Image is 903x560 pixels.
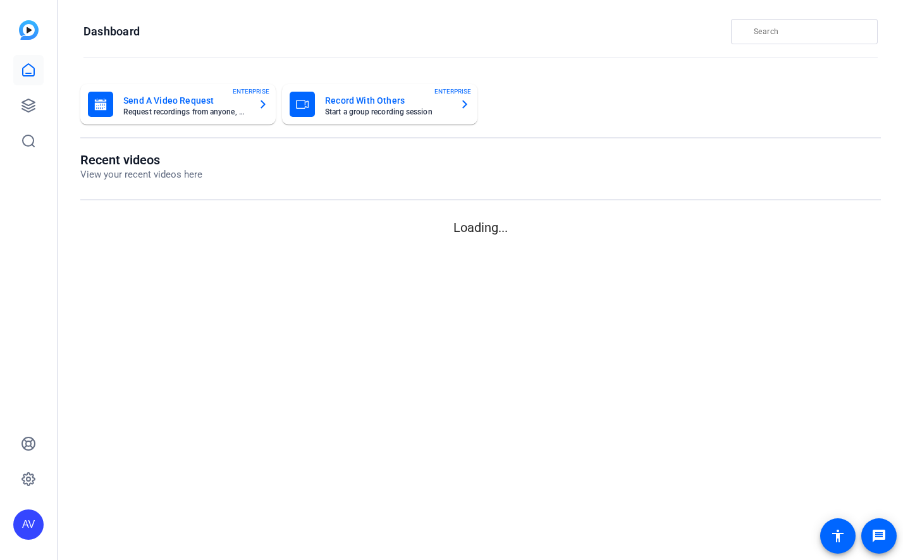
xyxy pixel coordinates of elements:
mat-card-subtitle: Request recordings from anyone, anywhere [123,108,248,116]
h1: Recent videos [80,152,202,167]
span: ENTERPRISE [233,87,269,96]
mat-card-title: Record With Others [325,93,450,108]
span: ENTERPRISE [434,87,471,96]
button: Send A Video RequestRequest recordings from anyone, anywhereENTERPRISE [80,84,276,125]
mat-card-subtitle: Start a group recording session [325,108,450,116]
mat-icon: message [871,528,887,544]
h1: Dashboard [83,24,140,39]
mat-icon: accessibility [830,528,845,544]
input: Search [754,24,868,39]
p: Loading... [80,218,881,237]
mat-card-title: Send A Video Request [123,93,248,108]
img: blue-gradient.svg [19,20,39,40]
div: AV [13,509,44,540]
p: View your recent videos here [80,167,202,182]
button: Record With OthersStart a group recording sessionENTERPRISE [282,84,477,125]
